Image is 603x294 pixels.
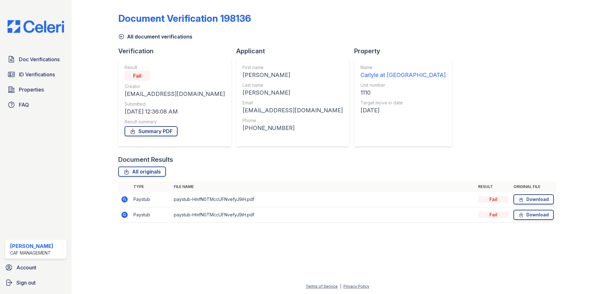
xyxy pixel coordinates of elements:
div: [PERSON_NAME] [243,71,343,79]
div: [DATE] 12:36:08 AM [125,107,225,116]
a: Terms of Service [306,284,338,289]
div: Phone [243,117,343,124]
div: Property [354,47,457,56]
div: Name [360,64,446,71]
div: Target move in date [360,100,446,106]
div: [EMAIL_ADDRESS][DOMAIN_NAME] [125,90,225,98]
img: CE_Logo_Blue-a8612792a0a2168367f1c8372b55b34899dd931a85d93a1a3d3e32e68fde9ad4.png [3,20,69,33]
a: ID Verifications [5,68,67,81]
a: FAQ [5,98,67,111]
th: Type [131,182,171,192]
th: Original file [511,182,556,192]
span: Properties [19,86,44,93]
div: Last name [243,82,343,88]
div: [EMAIL_ADDRESS][DOMAIN_NAME] [243,106,343,115]
span: Sign out [16,279,36,286]
a: Account [3,261,69,274]
td: paystub-HmfN0TMccUFNvefyJ9iH.pdf [171,207,476,223]
a: Doc Verifications [5,53,67,66]
div: [PERSON_NAME] [243,88,343,97]
div: Document Results [118,155,173,164]
div: First name [243,64,343,71]
a: Download [513,210,554,220]
div: [PHONE_NUMBER] [243,124,343,132]
div: Fail [478,196,508,203]
div: Fail [478,212,508,218]
div: | [340,284,341,289]
span: Doc Verifications [19,56,60,63]
div: Carlyle at [GEOGRAPHIC_DATA] [360,71,446,79]
th: Result [476,182,511,192]
div: Document Verification 198136 [118,13,251,24]
a: Properties [5,83,67,96]
div: [PERSON_NAME] [10,242,53,250]
div: Applicant [236,47,354,56]
span: Account [16,264,36,271]
th: File name [171,182,476,192]
div: Verification [118,47,236,56]
div: CAF Management [10,250,53,256]
span: FAQ [19,101,29,109]
div: Fail [125,71,150,81]
div: Submitted [125,101,225,107]
div: Result [125,64,225,71]
a: Privacy Policy [343,284,369,289]
a: Sign out [3,276,69,289]
span: ID Verifications [19,71,55,78]
a: Summary PDF [125,126,178,136]
div: [DATE] [360,106,446,115]
td: Paystub [131,207,171,223]
td: Paystub [131,192,171,207]
a: Name Carlyle at [GEOGRAPHIC_DATA] [360,64,446,79]
div: Creator [125,83,225,90]
div: 1110 [360,88,446,97]
a: Download [513,194,554,204]
td: paystub-HmfN0TMccUFNvefyJ9iH.pdf [171,192,476,207]
div: Unit number [360,82,446,88]
div: Email [243,100,343,106]
a: All originals [118,167,166,177]
a: All document verifications [118,33,192,40]
div: Result summary [125,119,225,125]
